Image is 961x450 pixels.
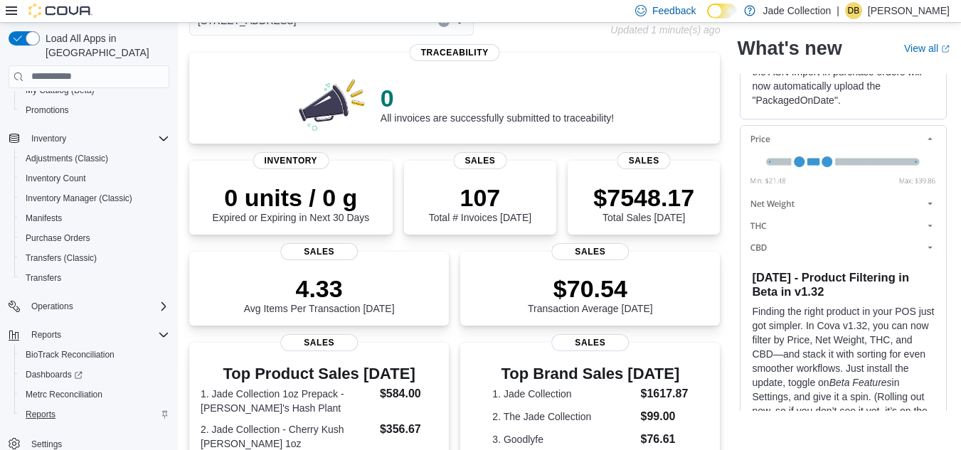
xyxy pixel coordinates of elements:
div: Total # Invoices [DATE] [429,183,531,223]
button: Purchase Orders [14,228,175,248]
dd: $76.61 [641,431,689,448]
span: Transfers (Classic) [20,250,169,267]
a: My Catalog (Beta) [20,82,100,99]
dd: $99.00 [641,408,689,425]
h3: Top Product Sales [DATE] [201,365,437,382]
span: Sales [551,334,630,351]
a: Transfers (Classic) [20,250,102,267]
a: Metrc Reconciliation [20,386,108,403]
p: Finding the right product in your POS just got simpler. In Cova v1.32, you can now filter by Pric... [752,304,935,432]
span: Manifests [26,213,62,224]
a: Promotions [20,102,75,119]
dt: 1. Jade Collection 1oz Prepack - [PERSON_NAME]'s Hash Plant [201,387,374,415]
span: Promotions [26,105,69,116]
p: $70.54 [528,274,653,303]
span: Dashboards [20,366,169,383]
span: Dashboards [26,369,83,380]
span: My Catalog (Beta) [20,82,169,99]
span: Reports [20,406,169,423]
span: Inventory Count [20,170,169,187]
button: Manifests [14,208,175,228]
span: Settings [31,439,62,450]
span: Purchase Orders [20,230,169,247]
span: Transfers (Classic) [26,252,97,264]
span: Reports [26,409,55,420]
span: Sales [453,152,506,169]
span: Sales [280,334,359,351]
span: Operations [31,301,73,312]
span: Adjustments (Classic) [26,153,108,164]
button: Operations [26,298,79,315]
a: BioTrack Reconciliation [20,346,120,363]
span: Inventory Count [26,173,86,184]
em: Beta Features [829,377,892,388]
span: BioTrack Reconciliation [26,349,115,360]
div: Total Sales [DATE] [593,183,694,223]
p: [PERSON_NAME] [868,2,950,19]
span: Feedback [652,4,696,18]
button: Operations [3,296,175,316]
span: Load All Apps in [GEOGRAPHIC_DATA] [40,31,169,60]
img: Cova [28,4,92,18]
h2: What's new [737,37,841,60]
a: Adjustments (Classic) [20,150,114,167]
span: Sales [551,243,630,260]
div: Transaction Average [DATE] [528,274,653,314]
span: Promotions [20,102,169,119]
div: All invoices are successfully submitted to traceability! [381,84,614,124]
p: If you are using the Ontario ASN format, the ASN Import in purchase orders will now automatically... [752,50,935,107]
dd: $584.00 [380,385,437,402]
span: Purchase Orders [26,232,90,244]
span: Transfers [26,272,61,284]
span: Traceability [410,44,500,61]
button: Inventory [3,129,175,149]
h3: Top Brand Sales [DATE] [492,365,688,382]
button: Inventory [26,130,72,147]
span: Metrc Reconciliation [20,386,169,403]
button: Metrc Reconciliation [14,385,175,405]
img: 0 [295,75,369,132]
p: Updated 1 minute(s) ago [610,24,720,36]
span: Metrc Reconciliation [26,389,102,400]
a: Inventory Manager (Classic) [20,190,138,207]
button: Reports [14,405,175,424]
a: Inventory Count [20,170,92,187]
div: Destinee Borton [845,2,862,19]
span: Inventory Manager (Classic) [20,190,169,207]
p: 0 units / 0 g [212,183,369,212]
button: Inventory Count [14,168,175,188]
span: Inventory [253,152,329,169]
span: Inventory [31,133,66,144]
a: Dashboards [20,366,88,383]
input: Dark Mode [707,4,737,18]
span: Inventory Manager (Classic) [26,193,132,204]
button: BioTrack Reconciliation [14,345,175,365]
span: Sales [617,152,671,169]
button: Transfers (Classic) [14,248,175,268]
button: Inventory Manager (Classic) [14,188,175,208]
span: Transfers [20,269,169,286]
button: Reports [26,326,67,343]
dt: 3. Goodlyfe [492,432,635,446]
a: View allExternal link [904,43,950,54]
a: Purchase Orders [20,230,96,247]
p: | [837,2,839,19]
p: $7548.17 [593,183,694,212]
span: Reports [31,329,61,341]
span: Sales [280,243,359,260]
p: Jade Collection [763,2,831,19]
p: 0 [381,84,614,112]
span: Reports [26,326,169,343]
span: Adjustments (Classic) [20,150,169,167]
div: Avg Items Per Transaction [DATE] [244,274,395,314]
a: Reports [20,406,61,423]
button: My Catalog (Beta) [14,80,175,100]
p: 107 [429,183,531,212]
p: 4.33 [244,274,395,303]
div: Expired or Expiring in Next 30 Days [212,183,369,223]
dt: 2. The Jade Collection [492,409,635,424]
button: Promotions [14,100,175,120]
h3: [DATE] - Product Filtering in Beta in v1.32 [752,270,935,299]
span: Operations [26,298,169,315]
